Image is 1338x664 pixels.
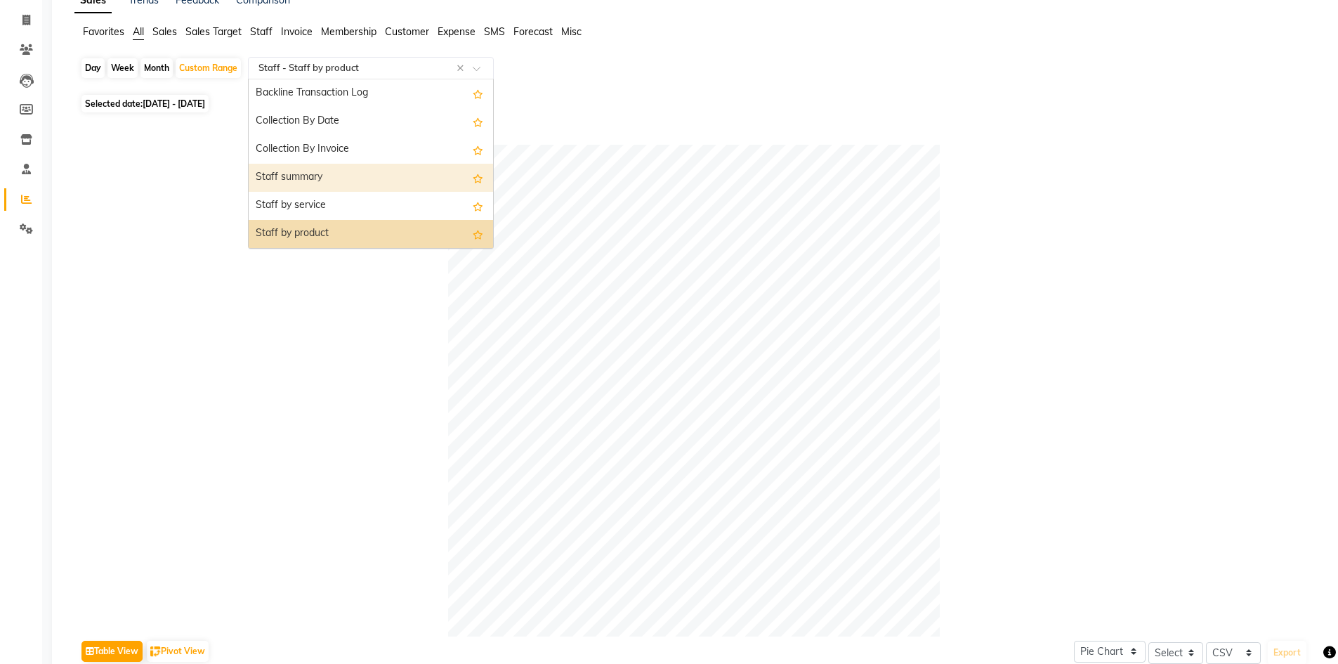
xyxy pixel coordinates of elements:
div: Collection By Invoice [249,136,493,164]
div: Custom Range [176,58,241,78]
span: All [133,25,144,38]
span: [DATE] - [DATE] [143,98,205,109]
span: Membership [321,25,376,38]
span: Add this report to Favorites List [473,85,483,102]
span: Expense [438,25,475,38]
span: Add this report to Favorites List [473,113,483,130]
span: Add this report to Favorites List [473,226,483,242]
div: Staff by product [249,220,493,248]
span: Customer [385,25,429,38]
button: Pivot View [147,641,209,662]
span: Misc [561,25,582,38]
span: Clear all [457,61,468,76]
div: Staff summary [249,164,493,192]
span: Forecast [513,25,553,38]
div: Collection By Date [249,108,493,136]
ng-dropdown-panel: Options list [248,79,494,249]
span: Sales [152,25,177,38]
div: Month [140,58,173,78]
span: Selected date: [81,95,209,112]
span: Staff [250,25,273,38]
span: Add this report to Favorites List [473,169,483,186]
div: Backline Transaction Log [249,79,493,108]
button: Table View [81,641,143,662]
span: Add this report to Favorites List [473,141,483,158]
div: Week [107,58,138,78]
span: SMS [484,25,505,38]
span: Favorites [83,25,124,38]
div: Day [81,58,105,78]
span: Invoice [281,25,313,38]
span: Add this report to Favorites List [473,197,483,214]
div: Staff by service [249,192,493,220]
span: Sales Target [185,25,242,38]
img: pivot.png [150,646,161,657]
